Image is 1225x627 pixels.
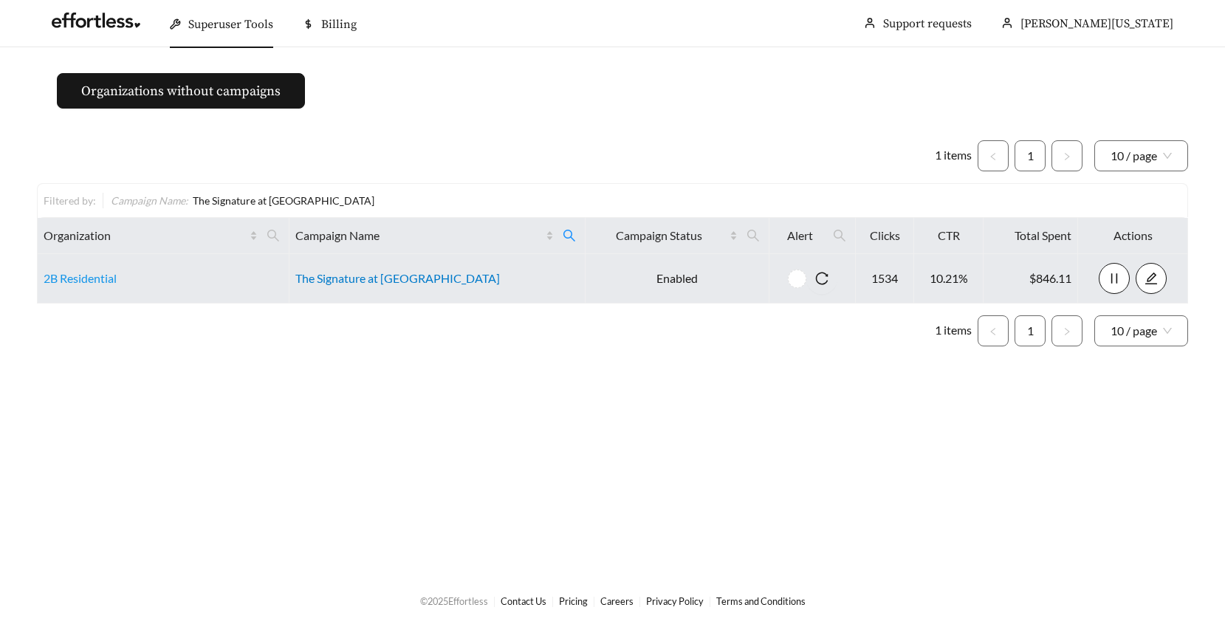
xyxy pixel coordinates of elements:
[833,229,846,242] span: search
[1051,315,1082,346] li: Next Page
[978,140,1009,171] button: left
[856,218,914,254] th: Clicks
[914,218,984,254] th: CTR
[914,254,984,304] td: 10.21%
[984,254,1078,304] td: $846.11
[978,315,1009,346] button: left
[591,227,727,244] span: Campaign Status
[1051,140,1082,171] button: right
[806,263,837,294] button: reload
[1020,16,1173,31] span: [PERSON_NAME][US_STATE]
[193,194,374,207] span: The Signature at [GEOGRAPHIC_DATA]
[935,315,972,346] li: 1 items
[1063,152,1071,161] span: right
[1015,141,1045,171] a: 1
[989,152,998,161] span: left
[1078,218,1188,254] th: Actions
[827,224,852,247] span: search
[267,229,280,242] span: search
[989,327,998,336] span: left
[295,271,500,285] a: The Signature at [GEOGRAPHIC_DATA]
[1015,140,1046,171] li: 1
[1063,327,1071,336] span: right
[1015,316,1045,346] a: 1
[1136,263,1167,294] button: edit
[716,595,806,607] a: Terms and Conditions
[563,229,576,242] span: search
[420,595,488,607] span: © 2025 Effortless
[1136,272,1166,285] span: edit
[295,227,543,244] span: Campaign Name
[806,272,837,285] span: reload
[1094,315,1188,346] div: Page Size
[111,194,188,207] span: Campaign Name :
[935,140,972,171] li: 1 items
[44,227,247,244] span: Organization
[741,224,766,247] span: search
[1051,315,1082,346] button: right
[1136,271,1167,285] a: edit
[978,315,1009,346] li: Previous Page
[1111,141,1172,171] span: 10 / page
[57,73,305,109] button: Organizations without campaigns
[501,595,546,607] a: Contact Us
[586,254,769,304] td: Enabled
[984,218,1078,254] th: Total Spent
[188,17,273,32] span: Superuser Tools
[559,595,588,607] a: Pricing
[44,271,117,285] a: 2B Residential
[557,224,582,247] span: search
[261,224,286,247] span: search
[747,229,760,242] span: search
[1015,315,1046,346] li: 1
[600,595,634,607] a: Careers
[44,193,103,208] div: Filtered by:
[1099,272,1129,285] span: pause
[856,254,914,304] td: 1534
[775,227,824,244] span: Alert
[1111,316,1172,346] span: 10 / page
[646,595,704,607] a: Privacy Policy
[1094,140,1188,171] div: Page Size
[978,140,1009,171] li: Previous Page
[1099,263,1130,294] button: pause
[1051,140,1082,171] li: Next Page
[883,16,972,31] a: Support requests
[321,17,357,32] span: Billing
[81,81,281,101] span: Organizations without campaigns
